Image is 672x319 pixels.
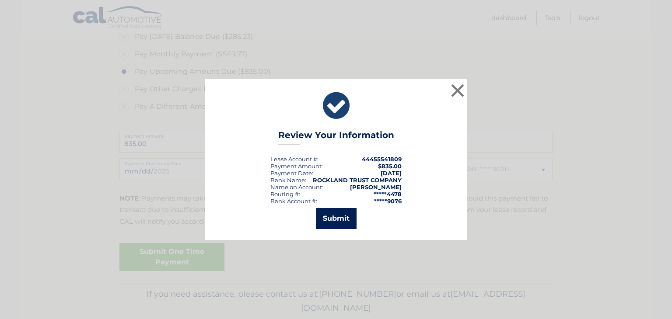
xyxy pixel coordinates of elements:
[278,130,394,145] h3: Review Your Information
[270,198,317,205] div: Bank Account #:
[378,163,402,170] span: $835.00
[270,177,306,184] div: Bank Name:
[313,177,402,184] strong: ROCKLAND TRUST COMPANY
[270,191,300,198] div: Routing #:
[270,170,313,177] div: :
[381,170,402,177] span: [DATE]
[270,156,318,163] div: Lease Account #:
[316,208,357,229] button: Submit
[449,82,466,99] button: ×
[270,184,323,191] div: Name on Account:
[350,184,402,191] strong: [PERSON_NAME]
[362,156,402,163] strong: 44455541809
[270,163,323,170] div: Payment Amount:
[270,170,312,177] span: Payment Date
